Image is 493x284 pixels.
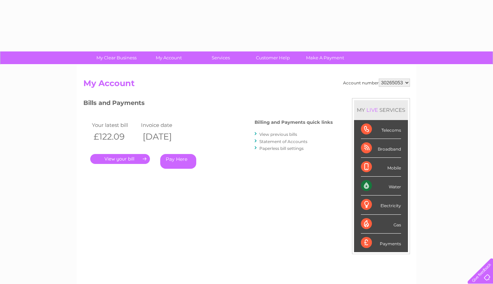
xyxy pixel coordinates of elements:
td: Invoice date [139,120,189,130]
div: Telecoms [361,120,401,139]
a: My Clear Business [88,51,145,64]
a: Paperless bill settings [259,146,304,151]
div: LIVE [365,107,379,113]
a: View previous bills [259,132,297,137]
div: Broadband [361,139,401,158]
a: My Account [140,51,197,64]
div: Electricity [361,196,401,214]
a: Statement of Accounts [259,139,307,144]
a: . [90,154,150,164]
th: £122.09 [90,130,140,144]
h3: Bills and Payments [83,98,333,110]
h2: My Account [83,79,410,92]
div: MY SERVICES [354,100,408,120]
h4: Billing and Payments quick links [255,120,333,125]
td: Your latest bill [90,120,140,130]
a: Customer Help [245,51,301,64]
a: Services [192,51,249,64]
a: Make A Payment [297,51,353,64]
div: Water [361,177,401,196]
div: Mobile [361,158,401,177]
th: [DATE] [139,130,189,144]
div: Gas [361,215,401,234]
div: Account number [343,79,410,87]
a: Pay Here [160,154,196,169]
div: Payments [361,234,401,252]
